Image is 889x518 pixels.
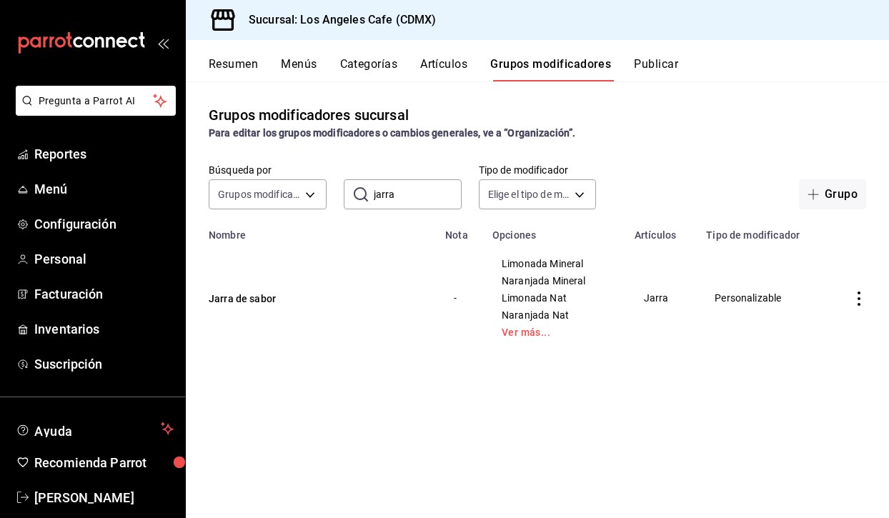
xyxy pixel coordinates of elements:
[502,327,608,337] a: Ver más...
[644,293,680,303] span: Jarra
[634,57,678,81] button: Publicar
[479,165,597,175] label: Tipo de modificador
[34,319,174,339] span: Inventarios
[437,241,484,355] td: -
[490,57,611,81] button: Grupos modificadores
[484,221,626,241] th: Opciones
[186,221,437,241] th: Nombre
[34,179,174,199] span: Menú
[39,94,154,109] span: Pregunta a Parrot AI
[237,11,436,29] h3: Sucursal: Los Angeles Cafe (CDMX)
[697,241,829,355] td: Personalizable
[697,221,829,241] th: Tipo de modificador
[209,104,409,126] div: Grupos modificadores sucursal
[281,57,317,81] button: Menús
[374,180,462,209] input: Buscar
[502,293,608,303] span: Limonada Nat
[852,292,866,306] button: actions
[420,57,467,81] button: Artículos
[34,284,174,304] span: Facturación
[437,221,484,241] th: Nota
[218,187,300,201] span: Grupos modificadores
[186,221,889,355] table: simple table
[157,37,169,49] button: open_drawer_menu
[209,165,327,175] label: Búsqueda por
[340,57,398,81] button: Categorías
[502,310,608,320] span: Naranjada Nat
[799,179,866,209] button: Grupo
[34,420,155,437] span: Ayuda
[34,354,174,374] span: Suscripción
[209,57,258,81] button: Resumen
[34,144,174,164] span: Reportes
[209,127,575,139] strong: Para editar los grupos modificadores o cambios generales, ve a “Organización”.
[502,276,608,286] span: Naranjada Mineral
[16,86,176,116] button: Pregunta a Parrot AI
[34,453,174,472] span: Recomienda Parrot
[34,488,174,507] span: [PERSON_NAME]
[34,249,174,269] span: Personal
[209,292,380,306] button: Jarra de sabor
[488,187,570,201] span: Elige el tipo de modificador
[10,104,176,119] a: Pregunta a Parrot AI
[34,214,174,234] span: Configuración
[502,259,608,269] span: Limonada Mineral
[209,57,889,81] div: navigation tabs
[626,221,698,241] th: Artículos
